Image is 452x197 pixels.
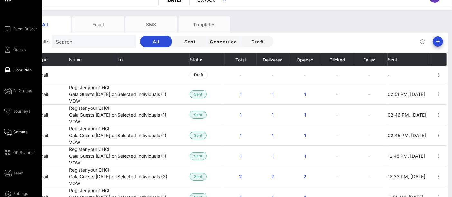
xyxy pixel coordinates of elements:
[13,47,26,52] span: Guests
[37,84,69,105] td: email
[13,170,23,176] span: Team
[263,53,283,66] button: Delivered
[388,53,428,66] th: Sent
[69,53,117,66] th: Name
[353,53,385,66] th: Failed
[246,39,268,44] span: Draft
[117,146,190,166] td: Selected Individuals (1)
[329,53,345,66] button: Clicked
[13,191,28,197] span: Settings
[194,91,202,98] span: Sent
[263,130,283,141] button: 1
[208,36,240,47] button: Scheduled
[388,91,425,97] span: 02:51 PM, [DATE]
[230,89,251,100] button: 1
[268,133,278,138] span: 1
[179,39,201,44] span: Sent
[125,16,177,33] div: SMS
[235,57,246,62] span: Total
[321,53,353,66] th: Clicked
[4,108,30,115] a: Journeys
[37,166,69,187] td: email
[295,150,315,162] button: 1
[72,16,124,33] div: Email
[13,129,27,135] span: Comms
[13,88,32,94] span: All Groups
[145,39,167,44] span: All
[13,26,37,32] span: Event Builder
[295,130,315,141] button: 1
[13,67,32,73] span: Floor Plan
[329,57,345,62] span: Clicked
[388,174,425,179] span: 12:33 PM, [DATE]
[235,153,246,159] span: 1
[296,57,314,62] span: Opened
[117,105,190,125] td: Selected Individuals (1)
[235,53,246,66] button: Total
[300,91,310,97] span: 1
[190,53,222,66] th: Status
[235,133,246,138] span: 1
[268,91,278,97] span: 1
[194,132,202,139] span: Sent
[179,16,230,33] div: Templates
[235,174,246,179] span: 2
[388,153,425,159] span: 12:45 PM, [DATE]
[388,112,426,117] span: 02:46 PM, [DATE]
[230,130,251,141] button: 1
[300,112,310,117] span: 1
[363,53,376,66] button: Failed
[37,125,69,146] td: email
[263,150,283,162] button: 1
[289,53,321,66] th: Opened
[19,16,71,33] div: All
[230,150,251,162] button: 1
[69,57,82,62] span: Name
[117,84,190,105] td: Selected Individuals (1)
[300,174,310,179] span: 2
[230,171,251,183] button: 2
[235,91,246,97] span: 1
[263,57,283,62] span: Delivered
[268,112,278,117] span: 1
[37,53,69,66] th: Type
[69,166,117,187] td: Register your CHCI Gala Guests [DATE] on VOW!
[117,166,190,187] td: Selected Individuals (2)
[194,71,203,79] span: Draft
[194,153,202,160] span: Sent
[388,72,390,78] span: -
[117,125,190,146] td: Selected Individuals (1)
[69,105,117,125] td: Register your CHCI Gala Guests [DATE] on VOW!
[295,89,315,100] button: 1
[230,109,251,121] button: 1
[296,53,314,66] button: Opened
[4,87,32,95] a: All Groups
[4,25,37,33] a: Event Builder
[37,146,69,166] td: email
[268,153,278,159] span: 1
[4,169,23,177] a: Team
[4,128,27,136] a: Comms
[225,53,257,66] th: Total
[363,57,376,62] span: Failed
[4,46,26,53] a: Guests
[241,36,273,47] button: Draft
[263,109,283,121] button: 1
[388,133,426,138] span: 02:45 PM, [DATE]
[300,153,310,159] span: 1
[263,171,283,183] button: 2
[4,149,35,156] a: QR Scanner
[257,53,289,66] th: Delivered
[13,150,35,155] span: QR Scanner
[388,57,397,62] span: Sent
[210,39,237,44] span: Scheduled
[174,36,206,47] button: Sent
[69,125,117,146] td: Register your CHCI Gala Guests [DATE] on VOW!
[69,84,117,105] td: Register your CHCI Gala Guests [DATE] on VOW!
[37,105,69,125] td: email
[4,66,32,74] a: Floor Plan
[37,66,69,84] td: email
[69,146,117,166] td: Register your CHCI Gala Guests [DATE] on VOW!
[300,133,310,138] span: 1
[140,36,172,47] button: All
